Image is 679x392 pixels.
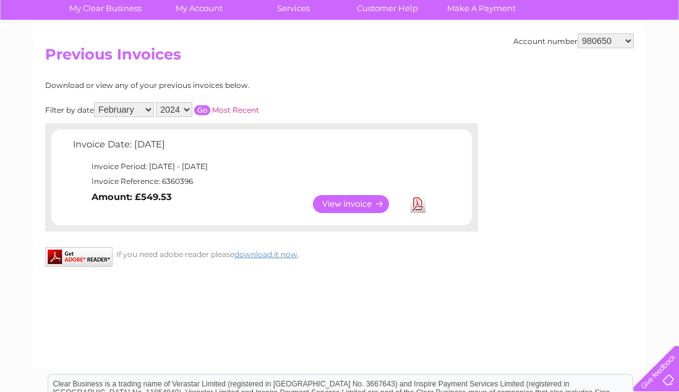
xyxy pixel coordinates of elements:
[571,53,589,62] a: Blog
[92,191,172,203] b: Amount: £549.53
[446,6,531,22] a: 0333 014 3131
[23,32,87,70] img: logo.png
[70,174,432,189] td: Invoice Reference: 6360396
[48,7,633,60] div: Clear Business is a trading name of Verastar Limited (registered in [GEOGRAPHIC_DATA] No. 3667643...
[70,159,432,174] td: Invoice Period: [DATE] - [DATE]
[492,53,519,62] a: Energy
[527,53,564,62] a: Telecoms
[313,195,404,213] a: View
[45,247,478,259] div: If you need adobe reader please .
[410,195,425,213] a: Download
[212,105,259,115] a: Most Recent
[45,102,370,117] div: Filter by date
[70,136,432,159] td: Invoice Date: [DATE]
[461,53,485,62] a: Water
[234,250,297,259] a: download it now
[513,33,634,48] div: Account number
[638,53,667,62] a: Log out
[45,46,634,69] h2: Previous Invoices
[597,53,627,62] a: Contact
[45,81,370,90] div: Download or view any of your previous invoices below.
